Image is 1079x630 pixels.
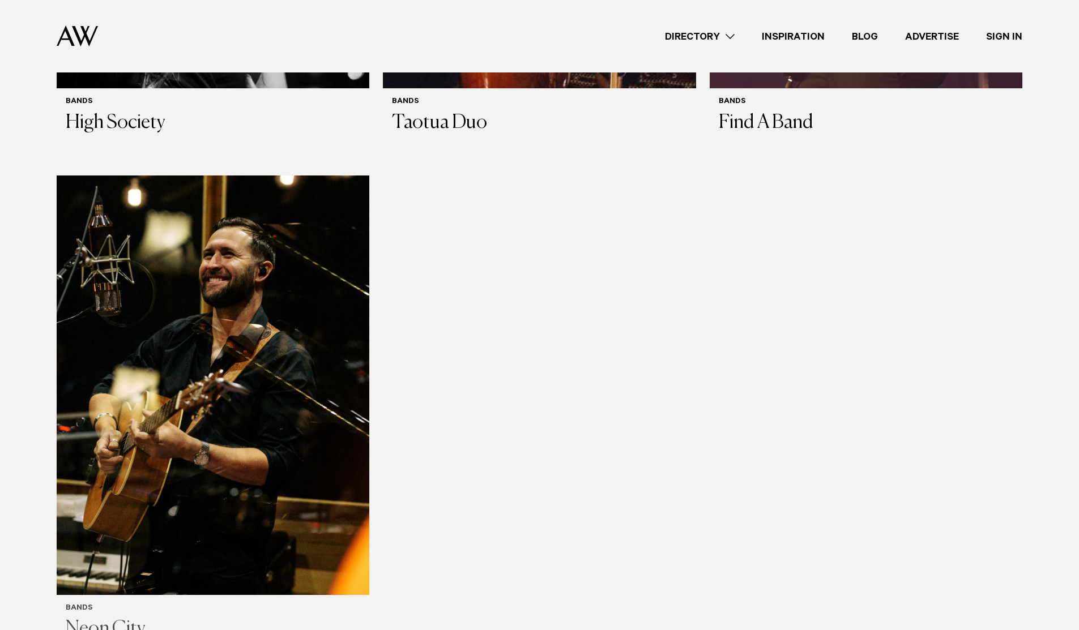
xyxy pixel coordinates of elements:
[57,175,369,595] img: Auckland Weddings Bands | Neon City
[392,112,686,135] h3: Taotua Duo
[748,29,838,44] a: Inspiration
[392,97,686,107] h6: Bands
[66,112,360,135] h3: High Society
[892,29,973,44] a: Advertise
[57,25,98,46] img: Auckland Weddings Logo
[838,29,892,44] a: Blog
[66,97,360,107] h6: Bands
[651,29,748,44] a: Directory
[719,112,1013,135] h3: Find A Band
[719,97,1013,107] h6: Bands
[973,29,1036,44] a: Sign In
[66,604,360,614] h6: Bands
